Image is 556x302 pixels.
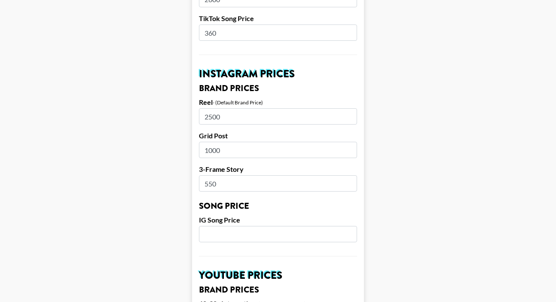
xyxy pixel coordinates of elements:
h3: Brand Prices [199,84,357,93]
h3: Brand Prices [199,286,357,294]
label: Grid Post [199,131,357,140]
div: - (Default Brand Price) [213,99,263,106]
h2: Instagram Prices [199,69,357,79]
label: 3-Frame Story [199,165,357,174]
label: Reel [199,98,213,107]
label: IG Song Price [199,216,357,224]
h3: Song Price [199,202,357,210]
label: TikTok Song Price [199,14,357,23]
h2: YouTube Prices [199,270,357,281]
